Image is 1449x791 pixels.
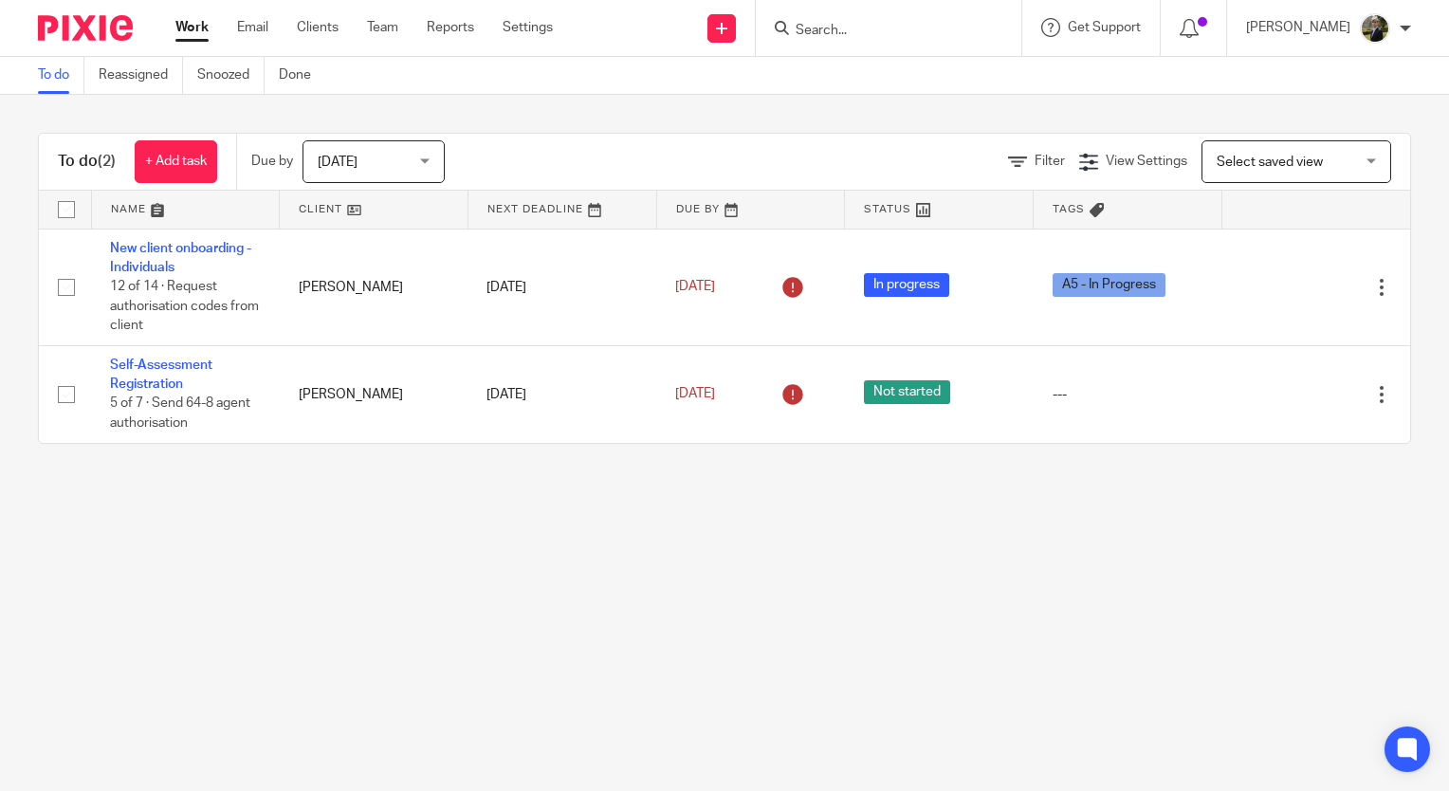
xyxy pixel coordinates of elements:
a: Done [279,57,325,94]
a: Reassigned [99,57,183,94]
td: [PERSON_NAME] [280,229,468,345]
img: Pixie [38,15,133,41]
a: Work [175,18,209,37]
span: Not started [864,380,950,404]
a: + Add task [135,140,217,183]
span: View Settings [1106,155,1187,168]
a: Email [237,18,268,37]
h1: To do [58,152,116,172]
a: To do [38,57,84,94]
a: New client onboarding - Individuals [110,242,251,274]
a: Clients [297,18,339,37]
span: 5 of 7 · Send 64-8 agent authorisation [110,397,250,431]
span: A5 - In Progress [1053,273,1165,297]
span: Get Support [1068,21,1141,34]
td: [DATE] [468,345,656,442]
div: --- [1053,385,1203,404]
span: (2) [98,154,116,169]
span: 12 of 14 · Request authorisation codes from client [110,280,259,332]
span: [DATE] [318,156,358,169]
img: ACCOUNTING4EVERYTHING-9.jpg [1360,13,1390,44]
p: [PERSON_NAME] [1246,18,1350,37]
a: Snoozed [197,57,265,94]
span: Tags [1053,204,1085,214]
span: [DATE] [675,280,715,293]
td: [DATE] [468,229,656,345]
span: In progress [864,273,949,297]
a: Settings [503,18,553,37]
td: [PERSON_NAME] [280,345,468,442]
a: Self-Assessment Registration [110,359,212,391]
a: Reports [427,18,474,37]
a: Team [367,18,398,37]
span: Select saved view [1217,156,1323,169]
p: Due by [251,152,293,171]
span: Filter [1035,155,1065,168]
span: [DATE] [675,388,715,401]
input: Search [794,23,964,40]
